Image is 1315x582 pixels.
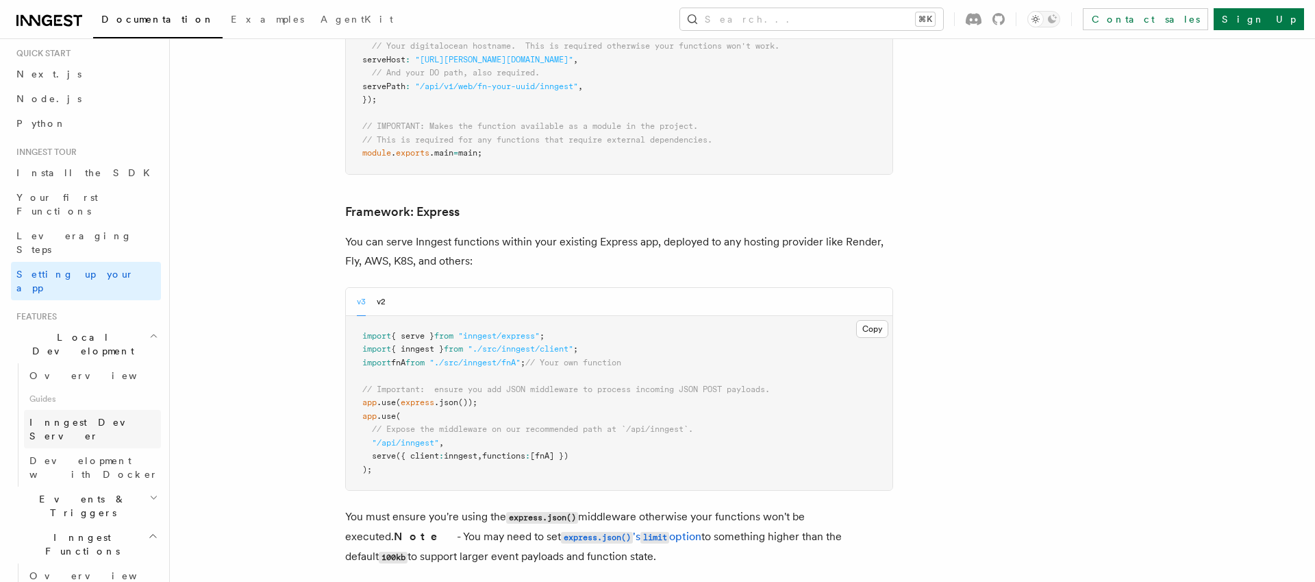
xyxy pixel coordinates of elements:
[312,4,401,37] a: AgentKit
[372,451,396,461] span: serve
[391,148,396,158] span: .
[362,411,377,421] span: app
[362,398,377,407] span: app
[11,111,161,136] a: Python
[377,411,396,421] span: .use
[11,223,161,262] a: Leveraging Steps
[11,62,161,86] a: Next.js
[372,424,693,434] span: // Expose the middleware on our recommended path at `/api/inngest`.
[223,4,312,37] a: Examples
[24,363,161,388] a: Overview
[362,358,391,367] span: import
[16,269,134,293] span: Setting up your app
[573,344,578,354] span: ;
[415,55,573,64] span: "[URL][PERSON_NAME][DOMAIN_NAME]"
[362,95,377,104] span: });
[16,118,66,129] span: Python
[680,8,943,30] button: Search...⌘K
[525,451,530,461] span: :
[16,230,132,255] span: Leveraging Steps
[458,398,477,407] span: ());
[16,167,158,178] span: Install the SDK
[29,570,171,581] span: Overview
[439,438,444,448] span: ,
[11,325,161,363] button: Local Development
[11,531,148,558] span: Inngest Functions
[11,487,161,525] button: Events & Triggers
[345,202,460,221] a: Framework: Express
[345,507,893,567] p: You must ensure you're using the middleware otherwise your functions won't be executed. - You may...
[506,512,578,524] code: express.json()
[11,48,71,59] span: Quick start
[396,148,429,158] span: exports
[377,288,386,316] button: v2
[231,14,304,25] span: Examples
[11,86,161,111] a: Node.js
[458,331,540,341] span: "inngest/express"
[24,388,161,410] span: Guides
[444,451,477,461] span: inngest
[429,358,521,367] span: "./src/inngest/fnA"
[396,398,401,407] span: (
[11,330,149,358] span: Local Development
[24,410,161,448] a: Inngest Dev Server
[11,147,77,158] span: Inngest tour
[1214,8,1304,30] a: Sign Up
[362,135,712,145] span: // This is required for any functions that require external dependencies.
[391,358,405,367] span: fnA
[101,14,214,25] span: Documentation
[29,417,147,441] span: Inngest Dev Server
[362,55,405,64] span: serveHost
[405,55,410,64] span: :
[11,160,161,185] a: Install the SDK
[439,451,444,461] span: :
[362,465,372,474] span: );
[11,262,161,300] a: Setting up your app
[29,455,158,480] span: Development with Docker
[434,331,453,341] span: from
[379,552,408,563] code: 100kb
[444,344,463,354] span: from
[396,451,439,461] span: ({ client
[372,41,779,51] span: // Your digitalocean hostname. This is required otherwise your functions won't work.
[561,532,633,544] code: express.json()
[372,438,439,448] span: "/api/inngest"
[482,451,525,461] span: functions
[429,148,453,158] span: .main
[391,331,434,341] span: { serve }
[11,492,149,520] span: Events & Triggers
[362,82,405,91] span: servePath
[856,320,888,338] button: Copy
[11,363,161,487] div: Local Development
[362,148,391,158] span: module
[415,82,578,91] span: "/api/v1/web/fn-your-uuid/inngest"
[16,192,98,217] span: Your first Functions
[405,82,410,91] span: :
[916,12,935,26] kbd: ⌘K
[573,55,578,64] span: ,
[362,385,770,394] span: // Important: ensure you add JSON middleware to process incoming JSON POST payloads.
[1083,8,1208,30] a: Contact sales
[11,185,161,223] a: Your first Functions
[521,358,525,367] span: ;
[477,451,482,461] span: ,
[453,148,458,158] span: =
[396,411,401,421] span: (
[377,398,396,407] span: .use
[458,148,482,158] span: main;
[11,525,161,563] button: Inngest Functions
[362,331,391,341] span: import
[394,530,457,543] strong: Note
[561,530,701,543] a: express.json()'slimitoption
[401,398,434,407] span: express
[29,370,171,381] span: Overview
[11,311,57,322] span: Features
[93,4,223,38] a: Documentation
[540,331,544,341] span: ;
[345,232,893,271] p: You can serve Inngest functions within your existing Express app, deployed to any hosting provide...
[24,448,161,487] a: Development with Docker
[362,121,698,131] span: // IMPORTANT: Makes the function available as a module in the project.
[357,288,366,316] button: v3
[1027,11,1060,27] button: Toggle dark mode
[468,344,573,354] span: "./src/inngest/client"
